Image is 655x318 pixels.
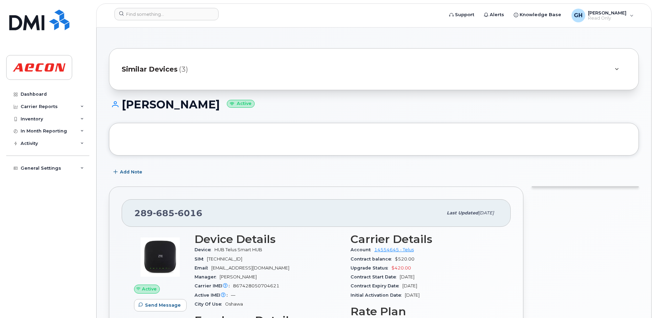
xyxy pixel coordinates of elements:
[122,64,178,74] span: Similar Devices
[391,265,411,271] span: $420.00
[195,256,207,262] span: SIM
[142,286,157,292] span: Active
[195,283,233,288] span: Carrier IMEI
[175,208,202,218] span: 6016
[478,210,494,215] span: [DATE]
[351,247,374,252] span: Account
[351,265,391,271] span: Upgrade Status
[109,166,148,178] button: Add Note
[351,305,498,318] h3: Rate Plan
[351,283,402,288] span: Contract Expiry Date
[195,293,231,298] span: Active IMEI
[374,247,414,252] a: 14554645 - Telus
[351,256,395,262] span: Contract balance
[195,233,342,245] h3: Device Details
[405,293,420,298] span: [DATE]
[351,233,498,245] h3: Carrier Details
[225,301,243,307] span: Oshawa
[220,274,257,279] span: [PERSON_NAME]
[134,208,202,218] span: 289
[447,210,478,215] span: Last updated
[214,247,262,252] span: HUB Telus Smart HUB
[231,293,235,298] span: —
[400,274,414,279] span: [DATE]
[153,208,175,218] span: 685
[395,256,414,262] span: $520.00
[109,98,639,110] h1: [PERSON_NAME]
[195,274,220,279] span: Manager
[351,274,400,279] span: Contract Start Date
[233,283,279,288] span: 867428050704621
[227,100,255,108] small: Active
[402,283,417,288] span: [DATE]
[195,301,225,307] span: City Of Use
[351,293,405,298] span: Initial Activation Date
[195,265,211,271] span: Email
[207,256,242,262] span: [TECHNICAL_ID]
[179,64,188,74] span: (3)
[145,302,181,308] span: Send Message
[140,236,181,278] img: image20231002-3703462-mooqad.jpeg
[134,299,187,311] button: Send Message
[211,265,289,271] span: [EMAIL_ADDRESS][DOMAIN_NAME]
[195,247,214,252] span: Device
[120,169,142,175] span: Add Note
